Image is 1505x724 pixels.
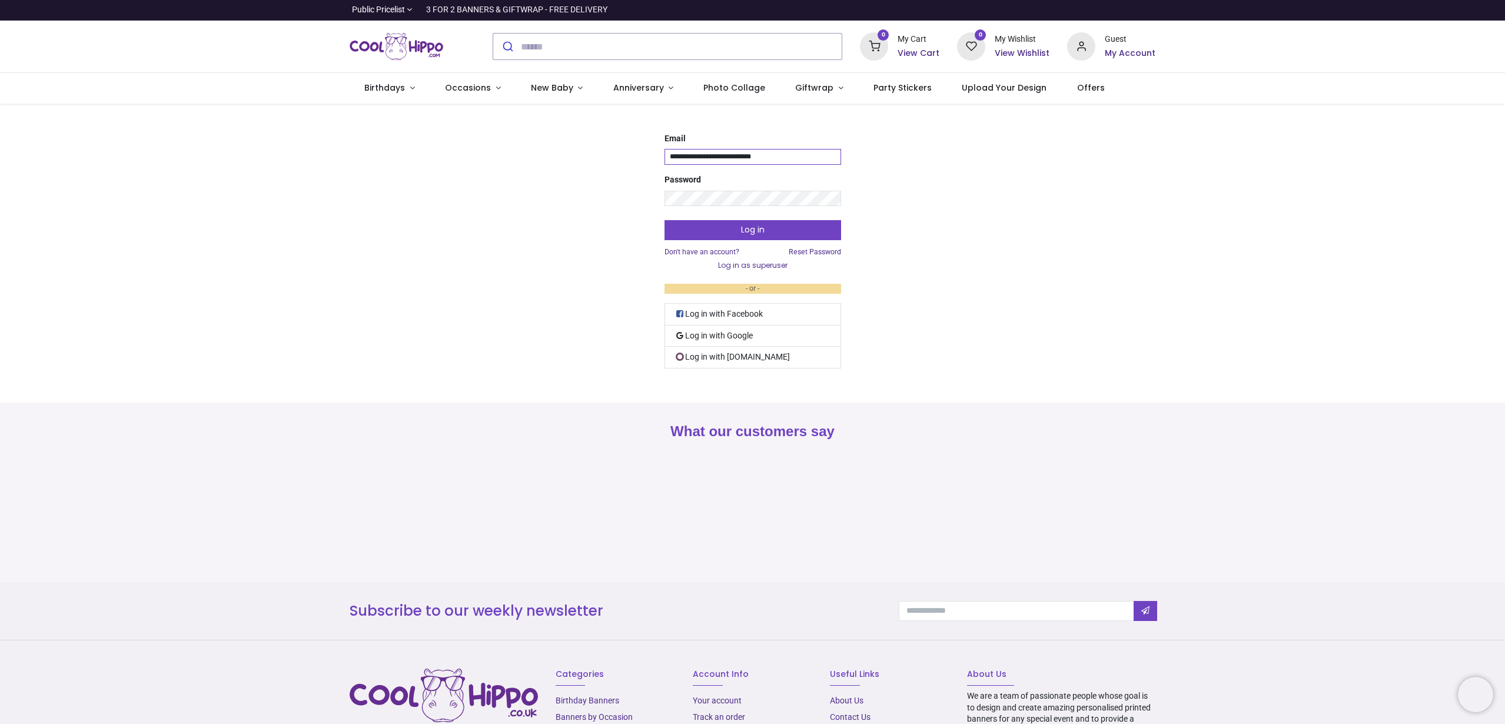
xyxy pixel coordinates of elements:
a: About Us​ [830,696,863,705]
a: Contact Us [830,712,871,722]
button: Log in [665,220,841,240]
h6: About Us [967,669,1155,680]
button: Submit [493,34,521,59]
div: My Cart [898,34,939,45]
label: Email [665,133,686,145]
a: Logo of Cool Hippo [350,30,444,63]
a: Public Pricelist [350,4,413,16]
span: Offers [1077,82,1105,94]
span: Giftwrap [795,82,833,94]
a: Don't have an account? [665,247,739,257]
a: My Account [1105,48,1155,59]
a: Anniversary [598,73,689,104]
a: 0 [860,41,888,51]
iframe: Customer reviews powered by Trustpilot [908,4,1155,16]
sup: 0 [975,29,986,41]
a: Your account [693,696,742,705]
h6: Categories [556,669,675,680]
span: New Baby [531,82,573,94]
a: Birthday Banners [556,696,619,705]
a: Log in with Facebook [665,303,841,326]
span: Birthdays [364,82,405,94]
h2: What our customers say [350,421,1156,441]
a: Reset Password [789,247,841,257]
span: Public Pricelist [352,4,405,16]
a: Track an order [693,712,745,722]
a: Birthdays [350,73,430,104]
a: Log in with [DOMAIN_NAME] [665,347,841,368]
h3: Subscribe to our weekly newsletter [350,601,881,621]
a: New Baby [516,73,598,104]
span: Photo Collage [703,82,765,94]
a: 0 [957,41,985,51]
div: Guest [1105,34,1155,45]
em: - or - [665,284,841,294]
img: Cool Hippo [350,30,444,63]
a: Occasions [430,73,516,104]
div: My Wishlist [995,34,1049,45]
iframe: Brevo live chat [1458,677,1493,712]
a: Banners by Occasion [556,712,633,722]
h6: Account Info [693,669,812,680]
h6: Useful Links [830,669,949,680]
span: Party Stickers [873,82,932,94]
span: Upload Your Design [962,82,1046,94]
div: 3 FOR 2 BANNERS & GIFTWRAP - FREE DELIVERY [426,4,607,16]
a: View Cart [898,48,939,59]
iframe: Customer reviews powered by Trustpilot [350,462,1156,544]
a: Log in with Google [665,326,841,347]
button: Log in as superuser [665,260,841,272]
label: Password [665,174,701,186]
sup: 0 [878,29,889,41]
a: View Wishlist [995,48,1049,59]
span: Occasions [445,82,491,94]
a: Giftwrap [780,73,859,104]
span: Anniversary [613,82,664,94]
